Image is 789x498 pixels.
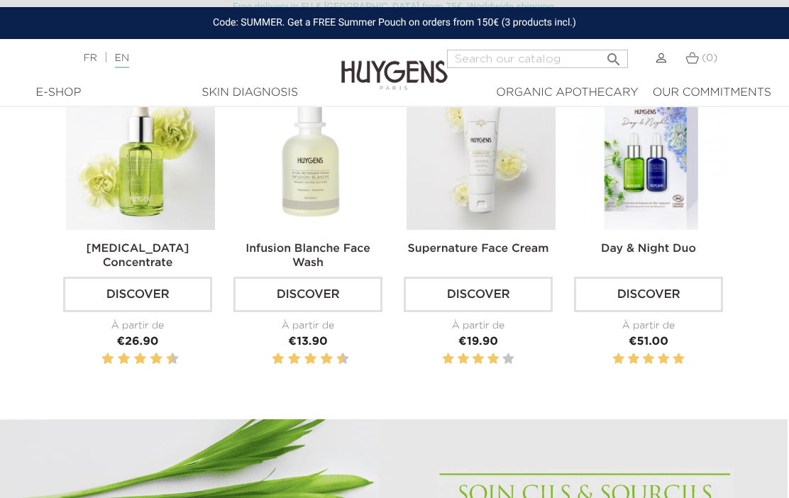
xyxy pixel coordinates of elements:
[86,243,189,269] a: [MEDICAL_DATA] Concentrate
[496,84,638,101] div: Organic Apothecary
[408,243,549,255] a: Supernature Face Cream
[577,81,726,230] img: Day & Night Duo
[447,50,628,68] input: Search
[106,84,394,101] a: Skin Diagnosis
[613,350,624,368] label: 1
[341,38,448,92] img: Huygens
[84,53,97,63] a: FR
[245,243,370,269] a: Infusion Blanche Face Wash
[275,350,282,368] label: 2
[628,350,639,368] label: 2
[601,45,627,65] button: 
[443,350,454,368] label: 1
[404,319,553,333] div: À partir de
[702,53,717,63] span: (0)
[121,350,128,368] label: 4
[148,350,150,368] label: 7
[458,336,498,348] span: €19.90
[339,350,346,368] label: 10
[404,277,553,312] a: Discover
[153,350,160,368] label: 8
[117,336,159,348] span: €26.90
[99,350,101,368] label: 1
[658,350,669,368] label: 4
[487,350,499,368] label: 4
[63,277,212,312] a: Discover
[629,336,668,348] span: €51.00
[115,350,117,368] label: 3
[605,47,622,64] i: 
[318,350,320,368] label: 7
[131,350,133,368] label: 5
[63,319,212,333] div: À partir de
[574,319,723,333] div: À partir de
[601,243,696,255] a: Day & Night Duo
[66,81,215,230] img: Hyaluronic Acid Concentrate
[164,350,166,368] label: 9
[302,350,304,368] label: 5
[653,84,771,101] div: Our commitments
[236,81,385,230] img: Infusion Blanche Face Wash
[574,277,723,312] a: Discover
[407,81,556,230] img: Supernature Face Cream
[169,350,176,368] label: 10
[643,350,654,368] label: 3
[473,350,484,368] label: 3
[502,350,514,368] label: 5
[18,84,99,101] div: E-Shop
[334,350,336,368] label: 9
[288,336,327,348] span: €13.90
[285,350,287,368] label: 3
[323,350,330,368] label: 8
[673,350,684,368] label: 5
[233,277,382,312] a: Discover
[77,50,319,67] div: |
[114,84,387,101] div: Skin Diagnosis
[269,350,271,368] label: 1
[291,350,298,368] label: 4
[307,350,314,368] label: 6
[137,350,144,368] label: 6
[115,53,129,68] a: EN
[458,350,469,368] label: 2
[233,319,382,333] div: À partir de
[104,350,111,368] label: 2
